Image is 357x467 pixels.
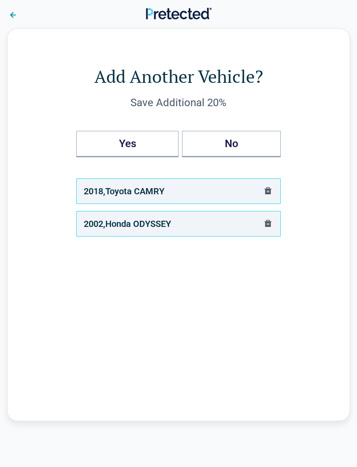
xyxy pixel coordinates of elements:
[263,218,273,230] button: delete
[76,131,178,157] button: Yes
[84,184,164,198] div: 2018 , Toyota CAMRY
[76,131,281,157] div: Add Another Vehicles?
[43,64,314,89] h1: Add Another Vehicle?
[263,185,273,197] button: delete
[84,217,171,231] div: 2002 , Honda ODYSSEY
[182,131,281,157] button: No
[43,96,314,110] div: Save Additional 20%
